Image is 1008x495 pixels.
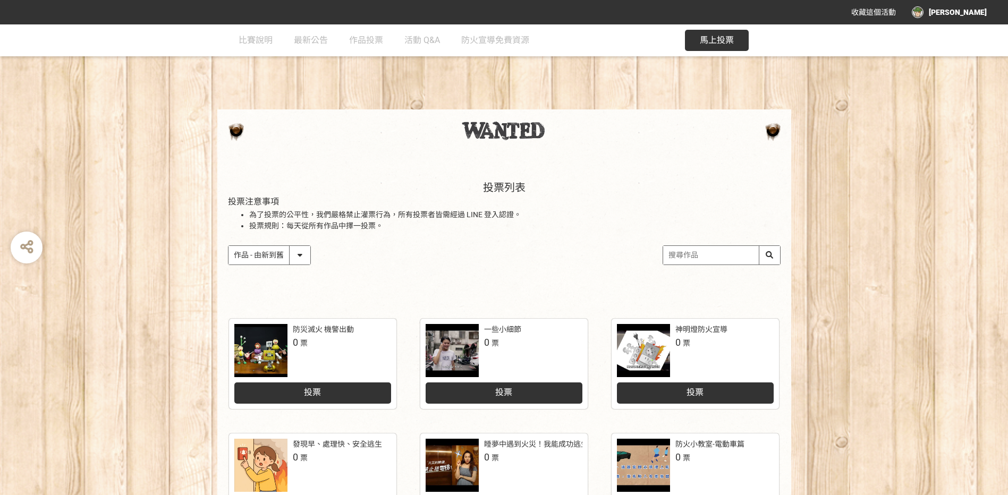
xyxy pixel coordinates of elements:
[294,35,328,45] span: 最新公告
[675,451,681,463] span: 0
[304,387,321,397] span: 投票
[293,439,382,450] div: 發現早、處理快、安全逃生
[249,220,781,232] li: 投票規則：每天從所有作品中擇一投票。
[687,387,704,397] span: 投票
[239,35,273,45] span: 比賽說明
[229,319,396,409] a: 防災滅火 機警出動0票投票
[484,337,489,348] span: 0
[492,339,499,347] span: 票
[484,451,489,463] span: 0
[675,439,744,450] div: 防火小教室-電動車篇
[495,387,512,397] span: 投票
[675,324,727,335] div: 神明燈防火宣導
[228,197,279,207] span: 投票注意事項
[293,324,354,335] div: 防災滅火 機警出動
[404,35,440,45] span: 活動 Q&A
[461,24,529,56] a: 防火宣導免費資源
[300,339,308,347] span: 票
[293,451,298,463] span: 0
[492,454,499,462] span: 票
[700,35,734,45] span: 馬上投票
[249,209,781,220] li: 為了投票的公平性，我們嚴格禁止灌票行為，所有投票者皆需經過 LINE 登入認證。
[404,24,440,56] a: 活動 Q&A
[228,181,781,194] h1: 投票列表
[612,319,779,409] a: 神明燈防火宣導0票投票
[349,35,383,45] span: 作品投票
[461,35,529,45] span: 防火宣導免費資源
[420,319,588,409] a: 一些小細節0票投票
[675,337,681,348] span: 0
[683,454,690,462] span: 票
[683,339,690,347] span: 票
[293,337,298,348] span: 0
[239,24,273,56] a: 比賽說明
[349,24,383,56] a: 作品投票
[484,439,603,450] div: 睡夢中遇到火災！我能成功逃生嗎？
[294,24,328,56] a: 最新公告
[663,246,780,264] input: 搜尋作品
[484,324,521,335] div: 一些小細節
[685,30,749,51] button: 馬上投票
[851,8,896,16] span: 收藏這個活動
[300,454,308,462] span: 票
